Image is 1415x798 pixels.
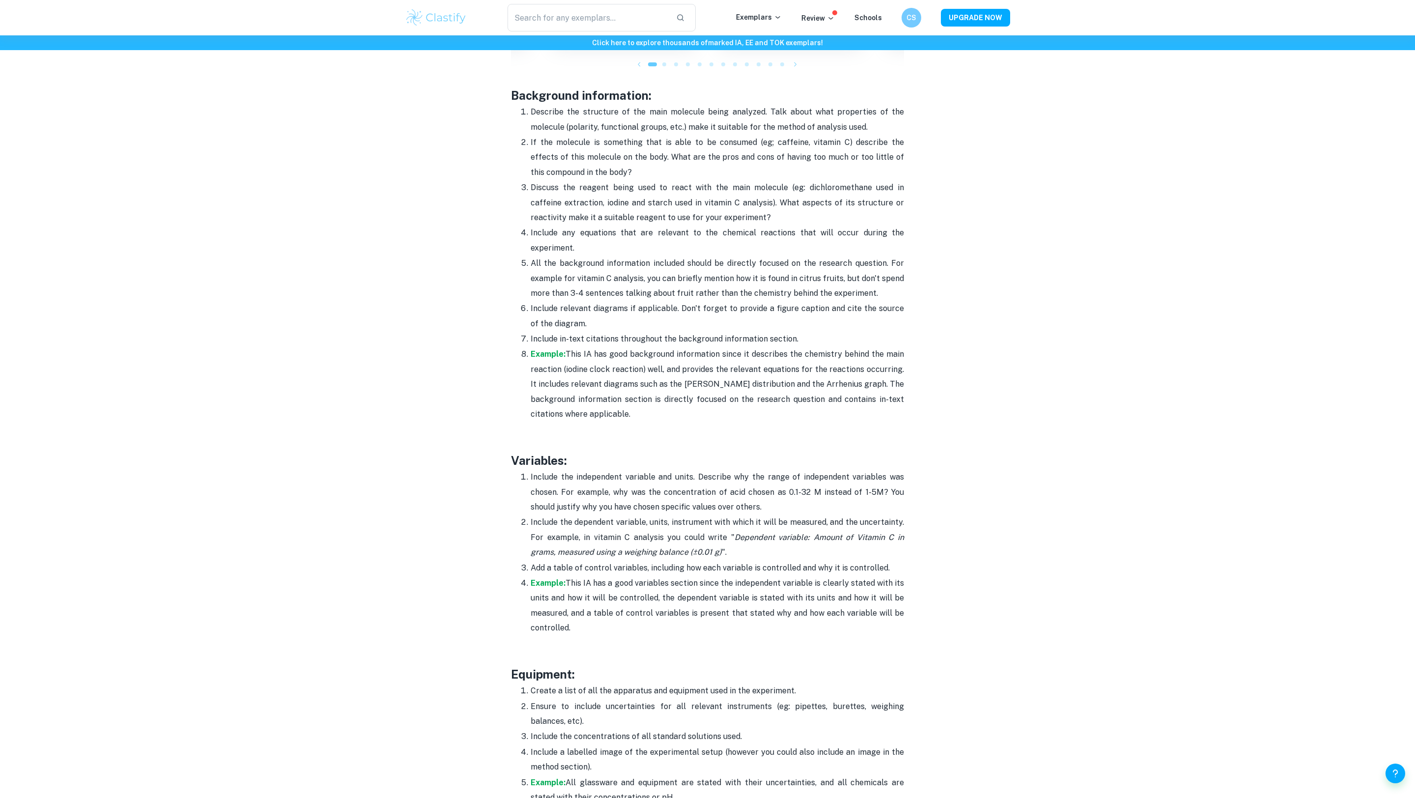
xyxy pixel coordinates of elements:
[531,135,904,180] p: If the molecule is something that is able to be consumed (eg; caffeine, vitamin C) describe the e...
[511,452,904,469] h3: Variables:
[531,699,904,729] p: Ensure to include uncertainties for all relevant instruments (eg: pipettes, burettes, weighing ba...
[531,228,904,252] span: Include any equations that are relevant to the chemical reactions that will occur during the expe...
[531,256,904,301] p: All the background information included should be directly focused on the research question. For ...
[531,515,904,560] p: Include the dependent variable, units, instrument with which it will be measured, and the uncerta...
[511,86,904,104] h3: Background information:
[531,578,566,588] a: Example:
[531,349,566,359] a: Example:
[531,729,904,744] p: Include the concentrations of all standard solutions used.
[531,347,904,422] p: This IA has good background information since it describes the chemistry behind t
[614,168,632,177] span: ody?
[531,105,904,135] p: Describe the structure of the main molecule being analyzed. Talk about what properties of the mol...
[854,14,882,22] a: Schools
[531,778,566,787] a: Example:
[531,745,904,775] p: Include a labelled image of the experimental setup (however you could also include an image in th...
[531,301,904,331] p: Include relevant diagrams if applicable. Don't forget to provide a figure caption and cite the so...
[531,332,904,346] p: Include in-text citations throughout the background information section.
[531,349,904,419] span: he main reaction (iodine clock reaction) well, and provides the relevant equations for the reacti...
[531,470,904,514] p: Include the independent variable and units. Describe why the range of independent variables was c...
[511,665,904,683] h3: Equipment:
[508,4,668,31] input: Search for any exemplars...
[2,37,1413,48] h6: Click here to explore thousands of marked IA, EE and TOK exemplars !
[531,183,904,222] span: Discuss the reagent being used to react with the main molecule (eg: dichloromethane used in caffe...
[902,8,921,28] button: CS
[906,12,917,23] h6: CS
[1386,764,1405,783] button: Help and Feedback
[531,561,904,575] p: Add a table of control variables, including how each variable is controlled and why it is control...
[941,9,1010,27] button: UPGRADE NOW
[801,13,835,24] p: Review
[405,8,467,28] img: Clastify logo
[531,576,904,636] p: This IA has a good variables section since the independent variable is clearly stated with its un...
[736,12,782,23] p: Exemplars
[531,684,904,698] p: Create a list of all the apparatus and equipment used in the experiment.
